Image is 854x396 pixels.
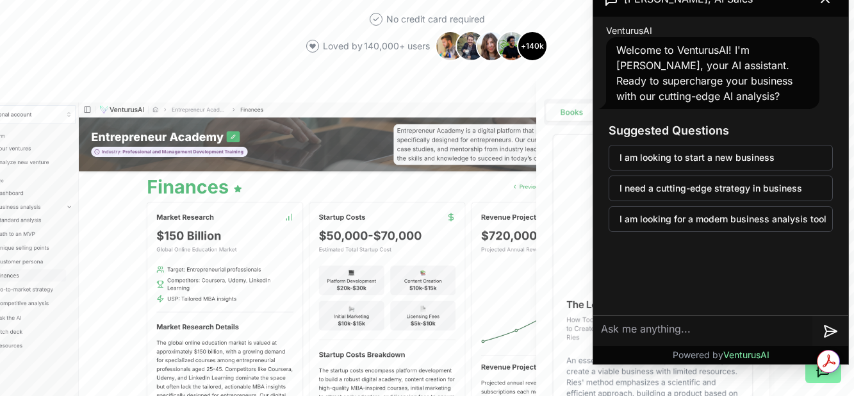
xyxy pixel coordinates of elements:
h3: Suggested Questions [609,122,833,140]
button: I am looking to start a new business [609,145,833,170]
span: VenturusAI [723,349,769,360]
button: I need a cutting-edge strategy in business [609,176,833,201]
img: Avatar 4 [497,31,527,62]
button: I am looking for a modern business analysis tool [609,206,833,232]
img: Avatar 1 [435,31,466,62]
img: Avatar 3 [476,31,507,62]
p: Powered by [673,349,769,361]
span: Welcome to VenturusAI! I'm [PERSON_NAME], your AI assistant. Ready to supercharge your business w... [616,44,792,103]
span: VenturusAI [606,24,652,37]
img: Avatar 2 [456,31,486,62]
